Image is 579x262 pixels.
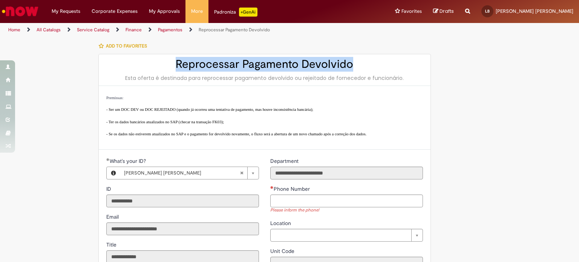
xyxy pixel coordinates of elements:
span: Read only - Email [106,213,120,220]
span: - Ser um DOC DEV ou DOC REJEITADO (quando já ocorreu uma tentativa de pagamento, mas houve incons... [106,107,313,112]
span: More [191,8,203,15]
span: LB [485,9,490,14]
a: Clear field Location [270,229,423,242]
span: Corporate Expenses [92,8,138,15]
span: Required Filled [106,158,110,161]
input: ID [106,195,259,207]
span: Favorites [401,8,422,15]
span: [PERSON_NAME] [PERSON_NAME] [496,8,573,14]
label: Read only - Unit Code [270,247,296,255]
span: Required - What's your ID? [110,158,147,164]
span: My Requests [52,8,80,15]
input: Department [270,167,423,179]
h2: Reprocessar Pagamento Devolvido [106,58,423,70]
span: Drafts [440,8,454,15]
span: Read only - ID [106,185,113,192]
div: Esta oferta é destinada para reprocessar pagamento devolvido ou rejeitado de fornecedor e funcion... [106,74,423,82]
div: Padroniza [214,8,257,17]
button: What's your ID?, Preview this record Lucas Lopes Bassi [107,167,120,179]
a: Home [8,27,20,33]
span: Read only - Unit Code [270,248,296,254]
a: Pagamentos [158,27,182,33]
a: All Catalogs [37,27,61,33]
a: Finance [126,27,142,33]
label: Read only - Department [270,157,300,165]
span: - Se os dados não estiverem atualizados no SAP e o pagamento for devolvido novamente, o fluxo ser... [106,132,366,136]
a: Service Catalog [77,27,109,33]
span: Read only - Department [270,158,300,164]
span: Premissas: [106,96,124,100]
p: +GenAi [239,8,257,17]
span: [PERSON_NAME] [PERSON_NAME] [124,167,240,179]
span: Phone Number [274,185,311,192]
label: Read only - ID [106,185,113,193]
a: [PERSON_NAME] [PERSON_NAME]Clear field What's your ID? [120,167,259,179]
input: Email [106,222,259,235]
input: Phone Number [270,195,423,207]
span: Add to favorites [106,43,147,49]
label: Read only - Title [106,241,118,248]
a: Reprocessar Pagamento Devolvido [199,27,270,33]
span: Required [270,186,274,189]
abbr: Clear field What's your ID? [236,167,247,179]
span: - Ter os dados bancários atualizados no SAP (checar na transação FK03); [106,120,224,124]
span: Read only - Title [106,241,118,248]
button: Add to favorites [98,38,151,54]
span: My Approvals [149,8,180,15]
div: Please inform the phone! [270,207,423,214]
span: Location [270,220,293,227]
a: Drafts [433,8,454,15]
img: ServiceNow [1,4,40,19]
label: Read only - Email [106,213,120,221]
ul: Page breadcrumbs [6,23,380,37]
